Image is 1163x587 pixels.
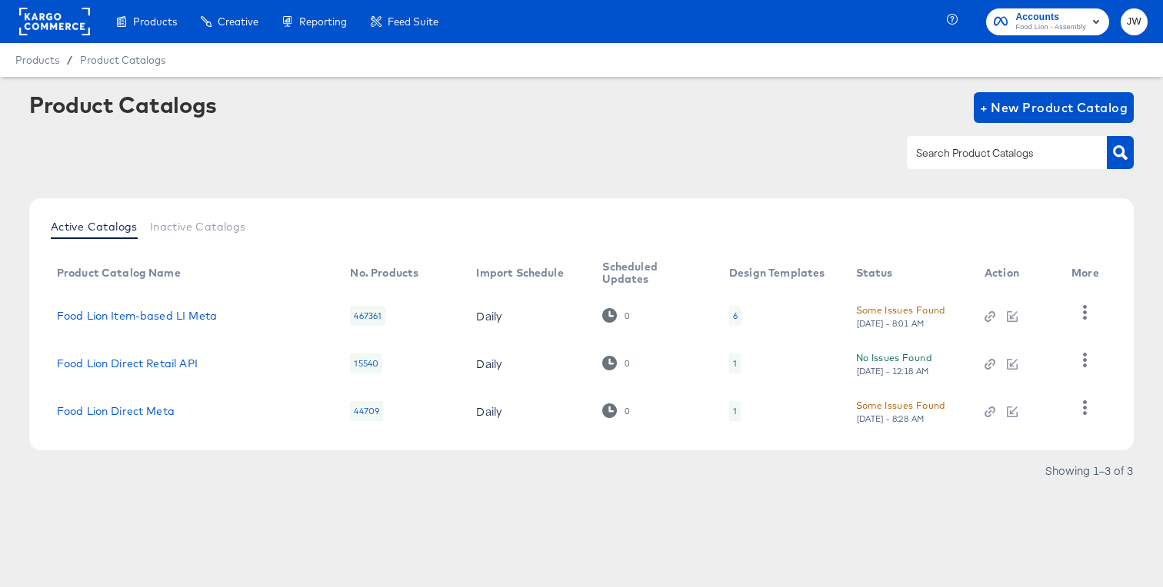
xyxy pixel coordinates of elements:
button: AccountsFood Lion - Assembly [986,8,1109,35]
a: Food Lion Direct Meta [57,405,175,417]
div: 15540 [350,353,382,373]
td: Daily [464,340,590,387]
div: Scheduled Updates [602,260,698,285]
input: Search Product Catalogs [913,144,1077,162]
th: Action [972,255,1059,292]
span: / [59,54,80,66]
a: Food Lion Direct Retail API [57,357,198,370]
div: 0 [624,358,630,369]
div: No. Products [350,267,418,279]
div: Import Schedule [476,267,563,279]
span: Feed Suite [388,15,438,28]
th: More [1059,255,1118,292]
span: + New Product Catalog [980,97,1128,118]
span: Accounts [1015,9,1086,25]
div: 0 [602,308,629,323]
div: 0 [602,403,629,418]
div: [DATE] - 8:28 AM [856,413,925,424]
span: Products [15,54,59,66]
div: 6 [733,310,738,322]
button: JW [1121,8,1148,35]
button: Some Issues Found[DATE] - 8:01 AM [856,302,945,329]
div: Some Issues Found [856,302,945,318]
button: + New Product Catalog [974,92,1135,123]
div: Product Catalogs [29,92,217,117]
div: 0 [624,310,630,321]
div: 0 [624,406,630,416]
span: Active Catalogs [51,221,138,233]
div: 1 [729,353,741,373]
div: 1 [733,357,737,370]
div: Design Templates [729,267,825,279]
div: 6 [729,306,741,326]
a: Food Lion Item-based LI Meta [57,310,217,322]
span: JW [1127,13,1141,31]
div: Product Catalog Name [57,267,181,279]
div: 1 [733,405,737,417]
span: Creative [218,15,258,28]
div: Some Issues Found [856,397,945,413]
button: Some Issues Found[DATE] - 8:28 AM [856,397,945,424]
span: Products [133,15,177,28]
div: Showing 1–3 of 3 [1045,465,1134,476]
div: 467361 [350,306,385,326]
th: Status [844,255,972,292]
td: Daily [464,292,590,340]
td: Daily [464,387,590,435]
span: Food Lion - Assembly [1015,22,1086,34]
div: 44709 [350,401,383,421]
span: Inactive Catalogs [150,221,246,233]
div: 1 [729,401,741,421]
a: Product Catalogs [80,54,165,66]
div: 0 [602,356,629,370]
div: [DATE] - 8:01 AM [856,318,925,329]
span: Reporting [299,15,347,28]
